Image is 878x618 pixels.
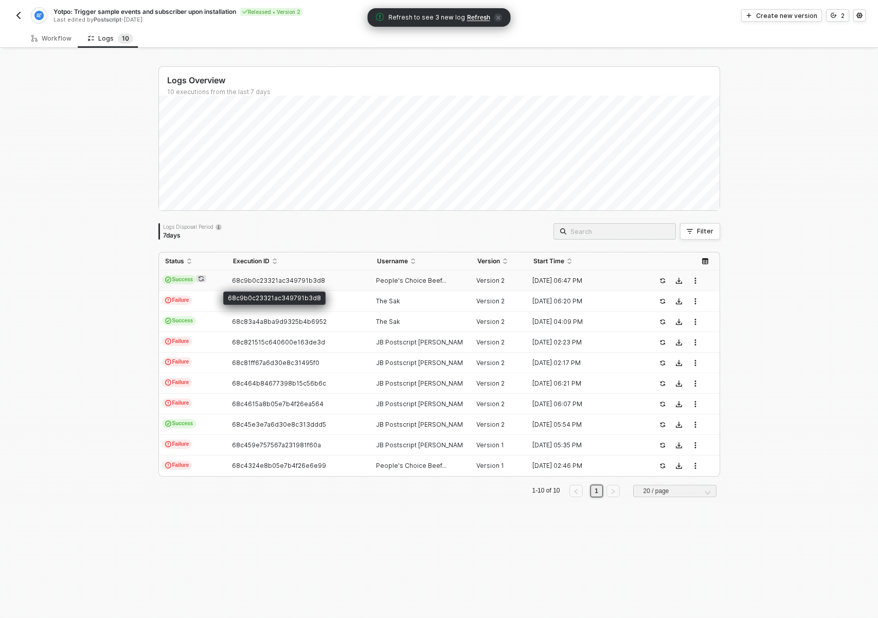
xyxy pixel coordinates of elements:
span: icon-cards [165,421,171,427]
div: Logs Overview [167,75,720,86]
div: 2 [841,11,845,20]
div: Page Size [633,485,716,501]
span: 1 [122,34,125,42]
button: left [569,485,583,497]
span: JB Postscript [PERSON_NAME]... [376,338,473,346]
div: Last edited by - [DATE] [53,16,438,24]
span: Failure [162,337,192,346]
span: icon-download [676,298,682,304]
a: 1 [592,485,601,497]
span: Failure [162,398,192,408]
span: icon-exclamation [165,297,171,303]
div: Filter [697,227,713,235]
span: 68c81ff67a6d30e8c31495f0 [232,359,319,367]
span: icon-success-page [659,401,666,407]
span: icon-exclamation [165,379,171,386]
div: [DATE] 02:23 PM [527,338,639,347]
span: Start Time [533,257,564,265]
div: Workflow [31,34,71,43]
div: [DATE] 06:47 PM [527,277,639,285]
div: Released • Version 2 [240,8,302,16]
span: Success [162,275,196,284]
span: JB Postscript [PERSON_NAME]... [376,400,473,408]
span: 68c464b84677398b15c56b6c [232,379,326,387]
span: 0 [125,34,129,42]
span: Version 1 [476,462,504,469]
div: 10 executions from the last 7 days [167,88,720,96]
span: icon-download [676,360,682,366]
input: Search [570,226,669,237]
span: 68c4615a8b05e7b4f26ea564 [232,400,324,408]
span: icon-download [676,319,682,325]
button: back [12,9,25,22]
th: Start Time [527,252,648,270]
div: 68c9b0c23321ac349791b3d8 [223,292,326,305]
span: icon-success-page [659,422,666,428]
span: The Sak [376,318,400,325]
div: [DATE] 06:21 PM [527,379,639,388]
span: JB Postscript [PERSON_NAME]... [376,379,473,387]
div: [DATE] 02:17 PM [527,359,639,367]
span: JB Postscript [PERSON_NAME]... [376,359,473,367]
th: Status [159,252,227,270]
span: icon-success-page [659,298,666,304]
span: Failure [162,296,192,305]
span: icon-versioning [831,12,837,19]
img: integration-icon [34,11,43,20]
div: [DATE] 02:46 PM [527,462,639,470]
span: icon-settings [856,12,863,19]
th: Execution ID [227,252,371,270]
span: People's Choice Beef... [376,462,446,469]
span: icon-exclamation [165,441,171,447]
span: Version 2 [476,318,505,325]
span: 68c45e3e7a6d30e8c313ddd5 [232,421,326,428]
span: Version [477,257,500,265]
span: icon-exclamation [376,13,384,21]
div: [DATE] 05:54 PM [527,421,639,429]
span: Version 2 [476,379,505,387]
span: icon-success-page [659,360,666,366]
span: icon-exclamation [165,359,171,365]
span: 68c821515c640600e163de3d [232,338,325,346]
button: Filter [680,223,720,240]
span: 68c4324e8b05e7b4f26e6e99 [232,462,326,469]
span: Execution ID [233,257,270,265]
span: 20 / page [643,483,710,499]
div: [DATE] 06:07 PM [527,400,639,408]
span: icon-exclamation [165,338,171,344]
button: right [606,485,620,497]
span: icon-download [676,401,682,407]
span: People's Choice Beef... [376,277,446,284]
span: Version 2 [476,400,505,408]
span: Username [377,257,408,265]
span: Failure [162,357,192,367]
button: Create new version [741,9,822,22]
span: icon-play [746,12,752,19]
div: [DATE] 04:09 PM [527,318,639,326]
span: icon-table [702,258,708,264]
span: icon-exclamation [165,462,171,468]
span: left [573,488,579,495]
span: 68c858d67a6f08ce2003ca34 [232,297,324,305]
span: Version 2 [476,338,505,346]
span: icon-success-page [659,380,666,387]
div: [DATE] 05:35 PM [527,441,639,449]
span: Failure [162,378,192,387]
span: Yotpo: Trigger sample events and subscriber upon installation [53,7,236,16]
span: Version 2 [476,297,505,305]
span: JB Postscript [PERSON_NAME]... [376,421,473,428]
span: 68c459e757567a231981f60a [232,441,321,449]
span: Postscript [94,16,121,23]
th: Username [371,252,471,270]
input: Page Size [639,485,710,497]
span: 68c83a4a8ba9d9325b4b6952 [232,318,327,325]
span: Version 1 [476,441,504,449]
sup: 10 [118,33,133,44]
li: Previous Page [568,485,584,497]
img: back [14,11,23,20]
span: Success [162,419,196,428]
span: icon-success-page [659,339,666,346]
span: icon-success-page [659,463,666,469]
span: icon-success-page [659,319,666,325]
span: icon-success-page [659,278,666,284]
